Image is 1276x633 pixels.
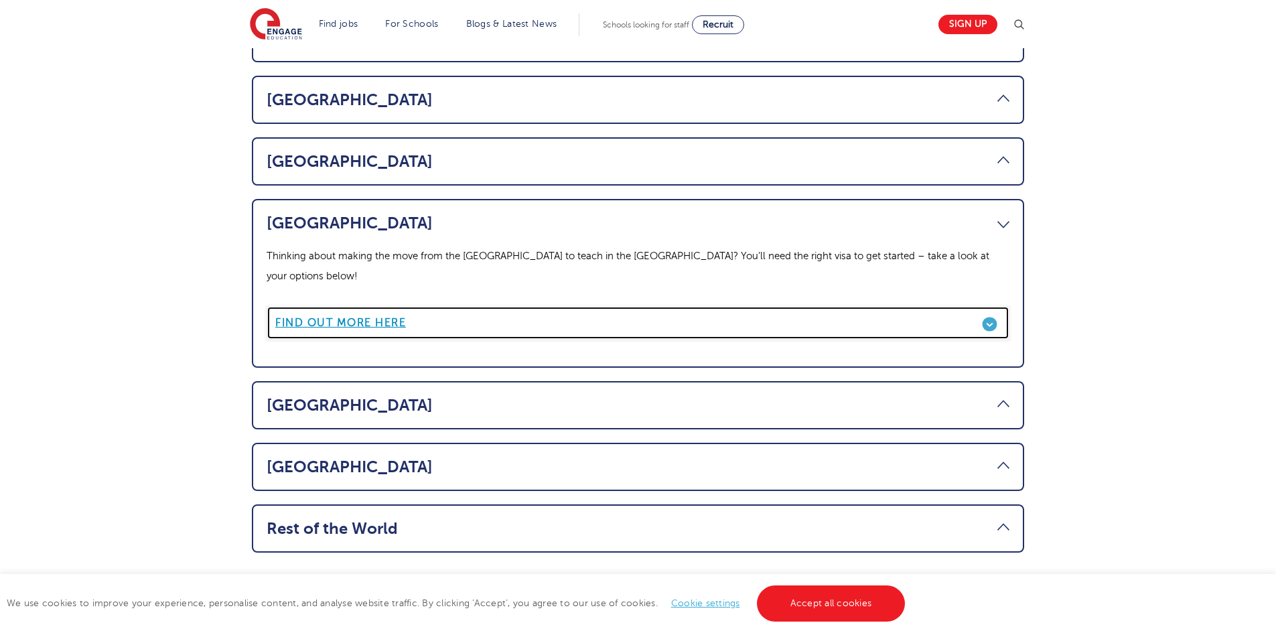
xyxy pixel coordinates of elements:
[267,458,1009,476] a: [GEOGRAPHIC_DATA]
[275,317,406,329] b: Find out more here
[267,306,1009,340] a: Find out more here
[938,15,997,34] a: Sign up
[466,19,557,29] a: Blogs & Latest News
[267,246,1009,286] p: Thinking about making the move from the [GEOGRAPHIC_DATA] to teach in the [GEOGRAPHIC_DATA]? You’...
[267,152,1009,171] a: [GEOGRAPHIC_DATA]
[267,214,1009,232] a: [GEOGRAPHIC_DATA]
[267,90,1009,109] a: [GEOGRAPHIC_DATA]
[267,519,1009,538] a: Rest of the World
[250,8,302,42] img: Engage Education
[757,585,906,622] a: Accept all cookies
[603,20,689,29] span: Schools looking for staff
[692,15,744,34] a: Recruit
[385,19,438,29] a: For Schools
[7,598,908,608] span: We use cookies to improve your experience, personalise content, and analyse website traffic. By c...
[267,396,1009,415] a: [GEOGRAPHIC_DATA]
[703,19,733,29] span: Recruit
[671,598,740,608] a: Cookie settings
[319,19,358,29] a: Find jobs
